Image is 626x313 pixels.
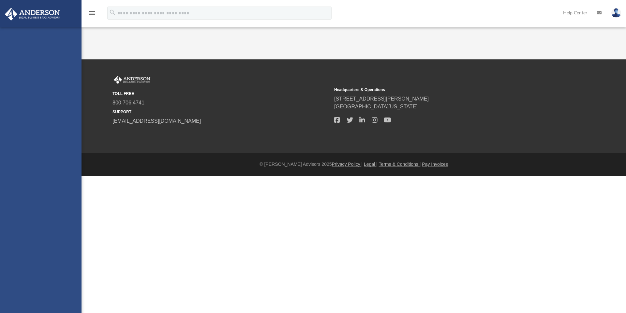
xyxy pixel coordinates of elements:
a: 800.706.4741 [112,100,144,105]
a: Legal | [364,162,378,167]
a: [STREET_ADDRESS][PERSON_NAME] [334,96,429,102]
a: [GEOGRAPHIC_DATA][US_STATE] [334,104,418,109]
a: Privacy Policy | [332,162,363,167]
img: User Pic [611,8,621,18]
a: Pay Invoices [422,162,448,167]
small: TOLL FREE [112,91,330,97]
small: SUPPORT [112,109,330,115]
i: search [109,9,116,16]
a: menu [88,12,96,17]
img: Anderson Advisors Platinum Portal [112,76,152,84]
a: [EMAIL_ADDRESS][DOMAIN_NAME] [112,118,201,124]
a: Terms & Conditions | [379,162,421,167]
div: © [PERSON_NAME] Advisors 2025 [82,161,626,168]
small: Headquarters & Operations [334,87,551,93]
img: Anderson Advisors Platinum Portal [3,8,62,21]
i: menu [88,9,96,17]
